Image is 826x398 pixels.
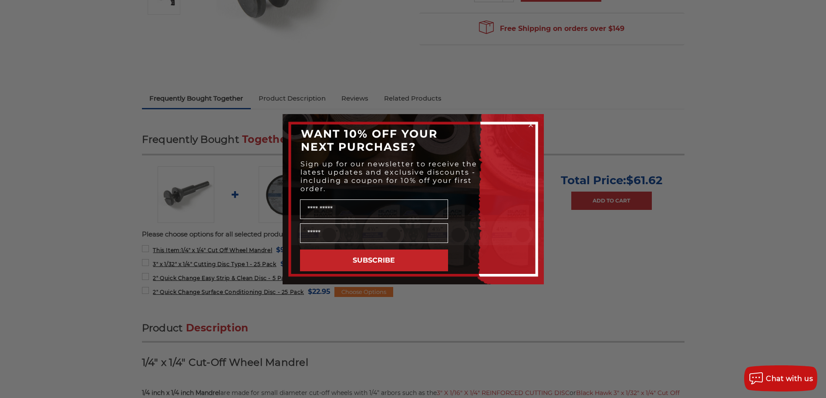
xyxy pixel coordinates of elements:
span: Sign up for our newsletter to receive the latest updates and exclusive discounts - including a co... [300,160,477,193]
span: Chat with us [766,374,813,383]
button: Chat with us [744,365,817,391]
span: WANT 10% OFF YOUR NEXT PURCHASE? [301,127,438,153]
button: SUBSCRIBE [300,250,448,271]
input: Email [300,223,448,243]
button: Close dialog [526,121,535,129]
